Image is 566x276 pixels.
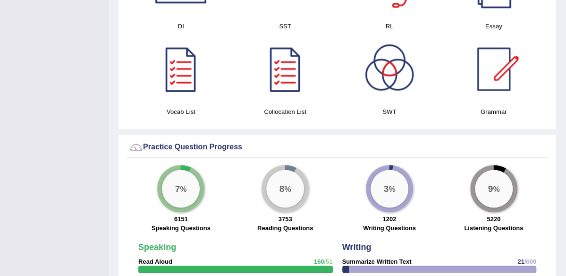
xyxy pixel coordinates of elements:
strong: 3753 [279,216,292,223]
div: % [475,170,513,207]
label: Speaking Questions [152,224,211,233]
h4: Grammar [446,107,541,117]
strong: Speaking [138,242,176,251]
h4: SST [238,21,333,31]
h4: DI [134,21,228,31]
div: % [162,170,200,207]
strong: Read Aloud [138,258,172,265]
label: Writing Questions [363,224,416,233]
strong: 5220 [487,216,500,223]
strong: 1202 [382,216,396,223]
strong: Summarize Written Text [342,258,412,265]
div: % [266,170,304,207]
h4: SWT [342,107,437,117]
h4: RL [342,21,437,31]
big: 9 [488,183,493,193]
span: /600 [524,258,536,265]
strong: Writing [342,242,372,251]
big: 7 [175,183,180,193]
h4: Vocab List [134,107,228,117]
span: 21 [517,258,524,265]
big: 3 [383,183,389,193]
label: Reading Questions [257,224,313,233]
div: Practice Question Progress [129,140,546,154]
label: Listening Questions [464,224,523,233]
big: 8 [279,183,285,193]
span: 160 [314,258,324,265]
strong: 6151 [174,216,188,223]
span: /51 [324,258,332,265]
h4: Essay [446,21,541,31]
h4: Collocation List [238,107,333,117]
div: % [371,170,408,207]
